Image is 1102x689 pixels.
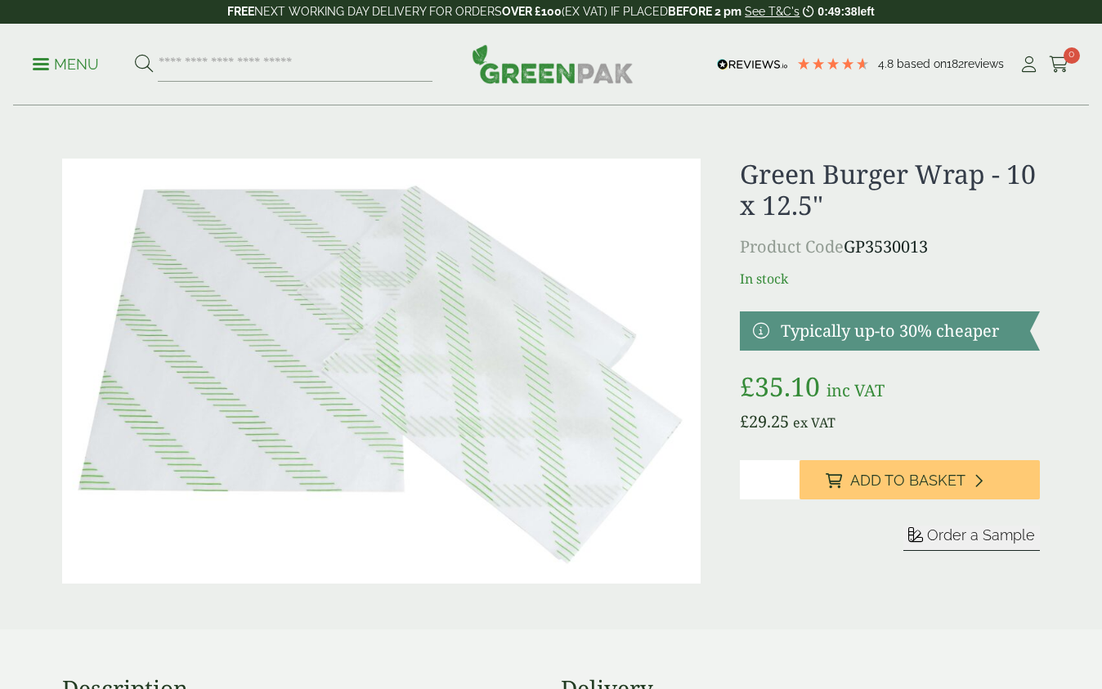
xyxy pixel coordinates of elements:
[903,526,1040,551] button: Order a Sample
[796,56,870,71] div: 4.79 Stars
[227,5,254,18] strong: FREE
[740,410,789,432] bdi: 29.25
[740,159,1040,221] h1: Green Burger Wrap - 10 x 12.5"
[502,5,562,18] strong: OVER £100
[927,526,1035,544] span: Order a Sample
[745,5,800,18] a: See T&C's
[740,369,755,404] span: £
[800,460,1040,499] button: Add to Basket
[878,57,897,70] span: 4.8
[740,410,749,432] span: £
[740,369,820,404] bdi: 35.10
[33,55,99,71] a: Menu
[850,472,965,490] span: Add to Basket
[793,414,835,432] span: ex VAT
[472,44,634,83] img: GreenPak Supplies
[740,269,1040,289] p: In stock
[717,59,788,70] img: REVIEWS.io
[1049,56,1069,73] i: Cart
[897,57,947,70] span: Based on
[858,5,875,18] span: left
[1019,56,1039,73] i: My Account
[740,235,1040,259] p: GP3530013
[1064,47,1080,64] span: 0
[964,57,1004,70] span: reviews
[33,55,99,74] p: Menu
[740,235,844,257] span: Product Code
[818,5,857,18] span: 0:49:38
[668,5,741,18] strong: BEFORE 2 pm
[1049,52,1069,77] a: 0
[947,57,964,70] span: 182
[62,159,701,584] img: Large Green Wrap
[826,379,885,401] span: inc VAT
